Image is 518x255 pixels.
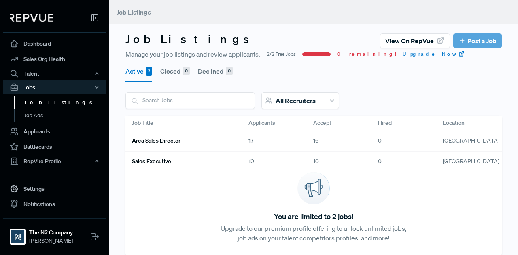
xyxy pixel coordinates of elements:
[126,93,255,108] input: Search Jobs
[248,119,275,127] span: Applicants
[276,97,316,105] span: All Recruiters
[29,237,73,245] span: [PERSON_NAME]
[117,8,151,16] span: Job Listings
[3,124,106,139] a: Applicants
[132,158,171,165] h6: Sales Executive
[307,131,372,152] div: 16
[372,131,436,152] div: 0
[242,131,307,152] div: 17
[337,51,396,58] span: 0 remaining!
[3,139,106,154] a: Battlecards
[14,109,117,122] a: Job Ads
[378,119,392,127] span: Hired
[3,154,106,168] button: RepVue Profile
[3,67,106,80] button: Talent
[198,60,233,82] button: Declined 0
[132,137,180,144] h6: Area Sales Director
[183,67,190,76] div: 0
[125,60,152,82] button: Active 2
[3,218,106,249] a: The N2 CompanyThe N2 Company[PERSON_NAME]
[132,119,153,127] span: Job Title
[132,134,229,148] a: Area Sales Director
[313,119,331,127] span: Accept
[3,181,106,196] a: Settings
[226,67,233,76] div: 0
[380,33,450,48] button: View on RepVue
[29,228,73,237] strong: The N2 Company
[307,152,372,172] div: 10
[220,223,408,243] p: Upgrade to our premium profile offering to unlock unlimited jobs, job ads on your talent competit...
[403,51,465,58] a: Upgrade Now
[385,36,434,46] span: View on RepVue
[372,152,436,172] div: 0
[443,137,499,145] span: [GEOGRAPHIC_DATA]
[443,157,499,166] span: [GEOGRAPHIC_DATA]
[14,96,117,109] a: Job Listings
[146,67,152,76] div: 2
[3,51,106,67] a: Sales Org Health
[274,211,353,222] span: You are limited to 2 jobs!
[125,49,260,59] span: Manage your job listings and review applicants.
[3,80,106,94] button: Jobs
[10,14,53,22] img: RepVue
[3,196,106,212] a: Notifications
[242,152,307,172] div: 10
[3,36,106,51] a: Dashboard
[160,60,190,82] button: Closed 0
[297,172,330,204] img: announcement
[132,155,229,169] a: Sales Executive
[125,32,257,46] h3: Job Listings
[267,51,296,58] span: 2/2 Free Jobs
[443,119,465,127] span: Location
[11,230,24,243] img: The N2 Company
